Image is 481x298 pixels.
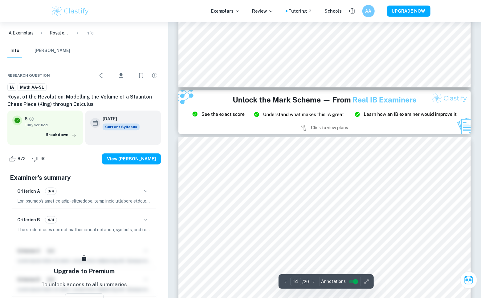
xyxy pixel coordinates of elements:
img: Clastify logo [51,5,90,17]
span: Math AA-SL [18,84,46,91]
div: Like [7,154,29,164]
p: To unlock access to all summaries [41,281,127,289]
a: Grade fully verified [29,116,34,122]
p: Royal of the Revolution: Modelling the Volume of a Staunton Chess Piece (King) through Calculus [50,30,69,36]
button: Breakdown [44,130,78,139]
span: Research question [7,73,50,78]
p: / 20 [302,278,309,285]
button: Info [7,44,22,58]
a: IA [7,83,16,91]
h5: Examiner's summary [10,173,158,182]
p: Exemplars [211,8,240,14]
span: IA [8,84,16,91]
div: Bookmark [135,69,147,82]
button: Help and Feedback [347,6,357,16]
span: 40 [37,156,49,162]
p: The student uses correct mathematical notation, symbols, and terminology consistently and accurat... [17,226,151,233]
p: Info [85,30,94,36]
h6: Criterion A [17,188,40,195]
span: 872 [14,156,29,162]
span: 4/4 [45,217,57,223]
div: Dislike [30,154,49,164]
div: This exemplar is based on the current syllabus. Feel free to refer to it for inspiration/ideas wh... [103,123,140,130]
button: View [PERSON_NAME] [102,153,161,164]
span: Current Syllabus [103,123,140,130]
span: Annotations [321,278,346,285]
div: Download [108,67,134,83]
button: Ask Clai [460,272,477,289]
div: Share [95,69,107,82]
span: Fully verified [25,122,78,128]
p: Review [252,8,273,14]
span: 3/4 [45,188,56,194]
a: IA Exemplars [7,30,34,36]
h6: Criterion B [17,216,40,223]
a: Schools [325,8,342,14]
p: 6 [25,115,27,122]
a: Math AA-SL [18,83,47,91]
div: Report issue [149,69,161,82]
a: Tutoring [289,8,312,14]
button: UPGRADE NOW [387,6,430,17]
h6: AA [365,8,372,14]
img: Ad [178,90,471,134]
h6: [DATE] [103,115,135,122]
button: AA [362,5,375,17]
h6: Royal of the Revolution: Modelling the Volume of a Staunton Chess Piece (King) through Calculus [7,93,161,108]
h5: Upgrade to Premium [54,267,115,276]
p: Lor ipsumdo's amet co adip-elitseddoe, temp incid utlabore etdolorem al enimadminimv, quis, nos e... [17,198,151,204]
button: [PERSON_NAME] [35,44,70,58]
